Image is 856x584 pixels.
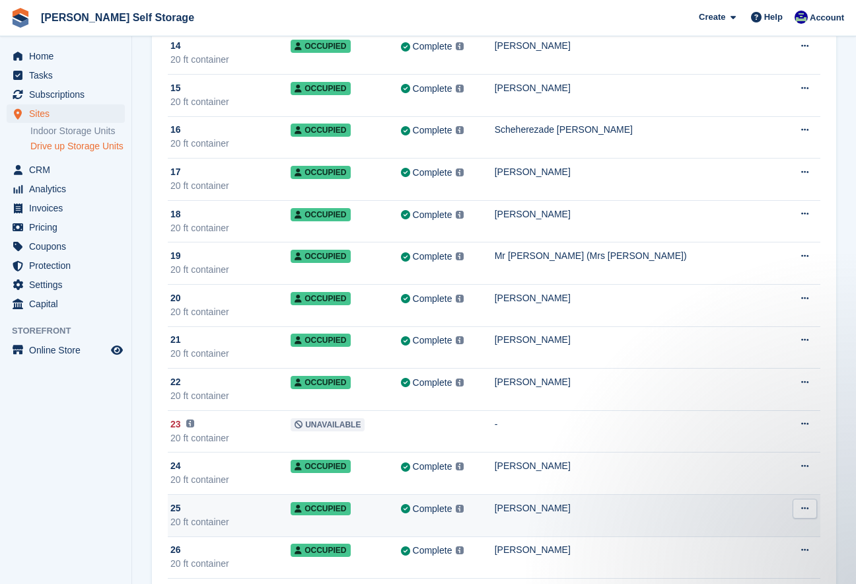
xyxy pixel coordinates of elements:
[413,292,452,306] div: Complete
[699,11,725,24] span: Create
[291,544,350,557] span: Occupied
[413,208,452,222] div: Complete
[29,341,108,359] span: Online Store
[29,295,108,313] span: Capital
[170,221,291,235] div: 20 ft container
[7,295,125,313] a: menu
[456,85,464,92] img: icon-info-grey-7440780725fd019a000dd9b08b2336e03edf1995a4989e88bcd33f0948082b44.svg
[495,165,779,179] div: [PERSON_NAME]
[495,207,779,221] div: [PERSON_NAME]
[30,125,125,137] a: Indoor Storage Units
[413,124,452,137] div: Complete
[456,379,464,386] img: icon-info-grey-7440780725fd019a000dd9b08b2336e03edf1995a4989e88bcd33f0948082b44.svg
[170,333,181,347] span: 21
[170,543,181,557] span: 26
[413,250,452,264] div: Complete
[170,291,181,305] span: 20
[495,249,779,263] div: Mr [PERSON_NAME] (Mrs [PERSON_NAME])
[7,66,125,85] a: menu
[291,376,350,389] span: Occupied
[456,505,464,513] img: icon-info-grey-7440780725fd019a000dd9b08b2336e03edf1995a4989e88bcd33f0948082b44.svg
[413,502,452,516] div: Complete
[12,324,131,338] span: Storefront
[456,126,464,134] img: icon-info-grey-7440780725fd019a000dd9b08b2336e03edf1995a4989e88bcd33f0948082b44.svg
[291,334,350,347] span: Occupied
[170,347,291,361] div: 20 ft container
[7,256,125,275] a: menu
[291,502,350,515] span: Occupied
[170,459,181,473] span: 24
[7,104,125,123] a: menu
[764,11,783,24] span: Help
[7,47,125,65] a: menu
[495,543,779,557] div: [PERSON_NAME]
[291,166,350,179] span: Occupied
[495,291,779,305] div: [PERSON_NAME]
[495,333,779,347] div: [PERSON_NAME]
[413,40,452,54] div: Complete
[29,275,108,294] span: Settings
[495,410,779,453] td: -
[7,218,125,237] a: menu
[291,82,350,95] span: Occupied
[291,460,350,473] span: Occupied
[291,250,350,263] span: Occupied
[170,418,181,431] span: 23
[29,47,108,65] span: Home
[170,95,291,109] div: 20 ft container
[795,11,808,24] img: Justin Farthing
[495,459,779,473] div: [PERSON_NAME]
[7,199,125,217] a: menu
[170,179,291,193] div: 20 ft container
[413,334,452,347] div: Complete
[7,237,125,256] a: menu
[456,211,464,219] img: icon-info-grey-7440780725fd019a000dd9b08b2336e03edf1995a4989e88bcd33f0948082b44.svg
[29,66,108,85] span: Tasks
[109,342,125,358] a: Preview store
[7,85,125,104] a: menu
[456,295,464,303] img: icon-info-grey-7440780725fd019a000dd9b08b2336e03edf1995a4989e88bcd33f0948082b44.svg
[495,375,779,389] div: [PERSON_NAME]
[413,544,452,558] div: Complete
[7,341,125,359] a: menu
[413,376,452,390] div: Complete
[186,420,194,427] img: icon-info-grey-7440780725fd019a000dd9b08b2336e03edf1995a4989e88bcd33f0948082b44.svg
[170,431,291,445] div: 20 ft container
[291,208,350,221] span: Occupied
[29,180,108,198] span: Analytics
[413,82,452,96] div: Complete
[413,166,452,180] div: Complete
[170,389,291,403] div: 20 ft container
[170,305,291,319] div: 20 ft container
[456,168,464,176] img: icon-info-grey-7440780725fd019a000dd9b08b2336e03edf1995a4989e88bcd33f0948082b44.svg
[170,53,291,67] div: 20 ft container
[495,123,779,137] div: Scheherezade [PERSON_NAME]
[170,39,181,53] span: 14
[291,418,365,431] span: Unavailable
[810,11,844,24] span: Account
[495,81,779,95] div: [PERSON_NAME]
[29,104,108,123] span: Sites
[456,462,464,470] img: icon-info-grey-7440780725fd019a000dd9b08b2336e03edf1995a4989e88bcd33f0948082b44.svg
[170,501,181,515] span: 25
[170,137,291,151] div: 20 ft container
[29,85,108,104] span: Subscriptions
[170,207,181,221] span: 18
[170,123,181,137] span: 16
[456,546,464,554] img: icon-info-grey-7440780725fd019a000dd9b08b2336e03edf1995a4989e88bcd33f0948082b44.svg
[11,8,30,28] img: stora-icon-8386f47178a22dfd0bd8f6a31ec36ba5ce8667c1dd55bd0f319d3a0aa187defe.svg
[29,237,108,256] span: Coupons
[495,501,779,515] div: [PERSON_NAME]
[29,199,108,217] span: Invoices
[170,515,291,529] div: 20 ft container
[36,7,199,28] a: [PERSON_NAME] Self Storage
[495,39,779,53] div: [PERSON_NAME]
[29,218,108,237] span: Pricing
[7,161,125,179] a: menu
[456,336,464,344] img: icon-info-grey-7440780725fd019a000dd9b08b2336e03edf1995a4989e88bcd33f0948082b44.svg
[413,460,452,474] div: Complete
[291,40,350,53] span: Occupied
[7,275,125,294] a: menu
[29,256,108,275] span: Protection
[170,81,181,95] span: 15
